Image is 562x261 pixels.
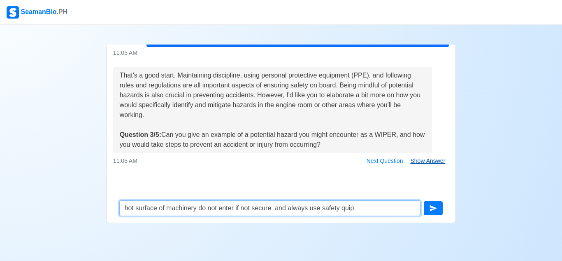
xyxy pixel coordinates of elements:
[7,6,67,19] div: SeamanBio
[363,155,407,167] button: Next Question
[120,71,426,150] div: That's a good start. Maintaining discipline, using personal protective equipment (PPE), and follo...
[119,200,421,216] textarea: hot surface of machinery do not enter if not secure and always use safety quip
[113,155,449,167] div: 11:05 AM
[407,155,449,167] button: Show Answer
[7,6,19,19] img: Logo
[57,8,68,15] span: .PH
[113,49,449,57] div: 11:05 AM
[120,131,161,138] strong: Question 3/5:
